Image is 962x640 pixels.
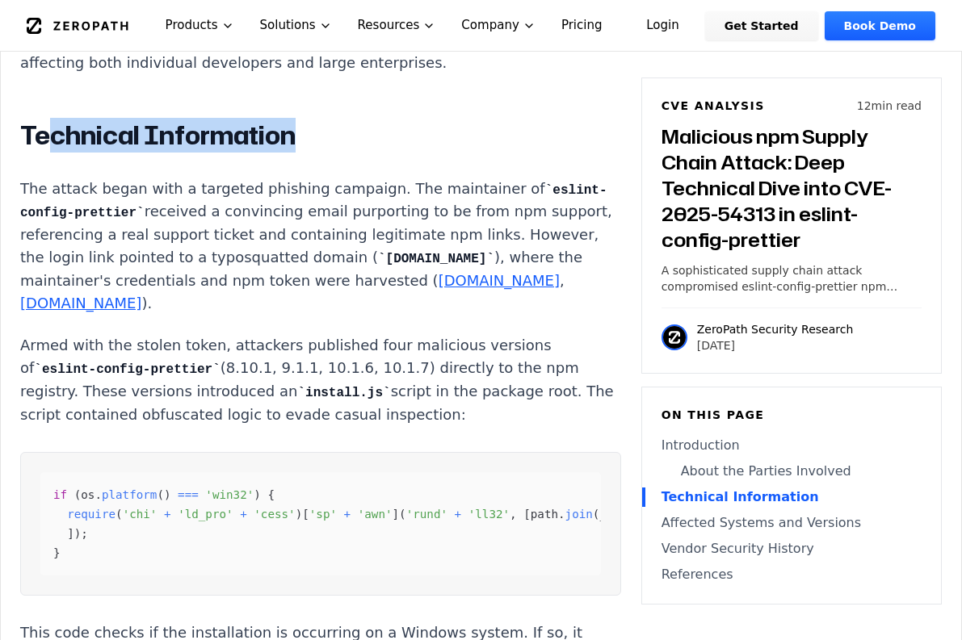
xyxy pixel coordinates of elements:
[406,508,447,521] span: 'rund'
[662,324,687,350] img: ZeroPath Security Research
[662,436,922,455] a: Introduction
[393,508,400,521] span: ]
[67,527,74,540] span: ]
[20,295,141,312] a: [DOMAIN_NAME]
[825,11,935,40] a: Book Demo
[857,98,922,114] p: 12 min read
[240,508,247,521] span: +
[309,508,337,521] span: 'sp'
[34,362,220,377] code: eslint-config-prettier
[123,508,158,521] span: 'chi'
[662,565,922,584] a: References
[254,508,295,521] span: 'cess'
[439,272,560,289] a: [DOMAIN_NAME]
[510,508,517,521] span: ,
[705,11,818,40] a: Get Started
[297,386,390,400] code: install.js
[178,508,233,521] span: 'ld_pro'
[697,337,854,353] p: [DATE]
[267,488,275,501] span: {
[205,488,254,501] span: 'win32'
[662,407,922,423] h6: On this page
[662,513,922,533] a: Affected Systems and Versions
[81,527,88,540] span: ;
[558,508,565,521] span: .
[565,508,593,521] span: join
[599,508,662,521] span: __dirname
[358,508,393,521] span: 'awn'
[662,98,765,114] h6: CVE Analysis
[662,487,922,507] a: Technical Information
[378,252,494,266] code: [DOMAIN_NAME]
[20,178,621,316] p: The attack began with a targeted phishing campaign. The maintainer of received a convincing email...
[116,508,123,521] span: (
[53,488,67,501] span: if
[593,508,600,521] span: (
[662,462,922,481] a: About the Parties Involved
[74,488,82,501] span: (
[53,546,61,559] span: }
[102,488,157,501] span: platform
[523,508,531,521] span: [
[81,488,95,501] span: os
[697,321,854,337] p: ZeroPath Security Research
[164,508,171,521] span: +
[95,488,102,501] span: .
[296,508,303,521] span: )
[531,508,558,521] span: path
[20,119,621,152] h2: Technical Information
[468,508,510,521] span: 'll32'
[20,334,621,426] p: Armed with the stolen token, attackers published four malicious versions of (8.10.1, 9.1.1, 10.1....
[67,508,116,521] span: require
[157,488,164,501] span: (
[178,488,199,501] span: ===
[662,539,922,558] a: Vendor Security History
[302,508,309,521] span: [
[254,488,261,501] span: )
[164,488,171,501] span: )
[455,508,462,521] span: +
[662,262,922,295] p: A sophisticated supply chain attack compromised eslint-config-prettier npm package versions 8.10....
[344,508,351,521] span: +
[399,508,406,521] span: (
[662,123,922,253] h3: Malicious npm Supply Chain Attack: Deep Technical Dive into CVE-2025-54313 in eslint-config-prettier
[74,527,82,540] span: )
[627,11,699,40] a: Login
